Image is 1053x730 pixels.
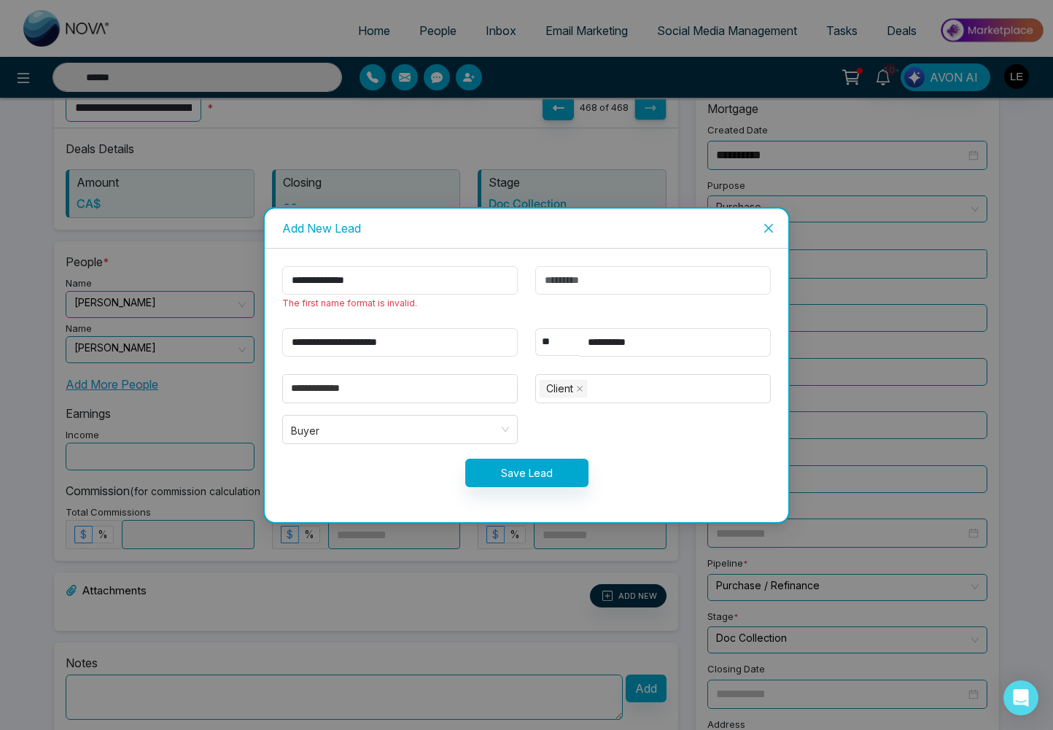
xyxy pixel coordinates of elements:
span: Client [540,380,587,397]
div: Add New Lead [282,220,771,236]
button: Save Lead [465,459,588,487]
span: Client [546,381,573,397]
span: close [763,222,774,234]
span: close [576,385,583,392]
button: Close [749,209,788,248]
span: Buyer [291,420,509,439]
div: Open Intercom Messenger [1003,680,1038,715]
span: The first name format is invalid. [282,298,417,308]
